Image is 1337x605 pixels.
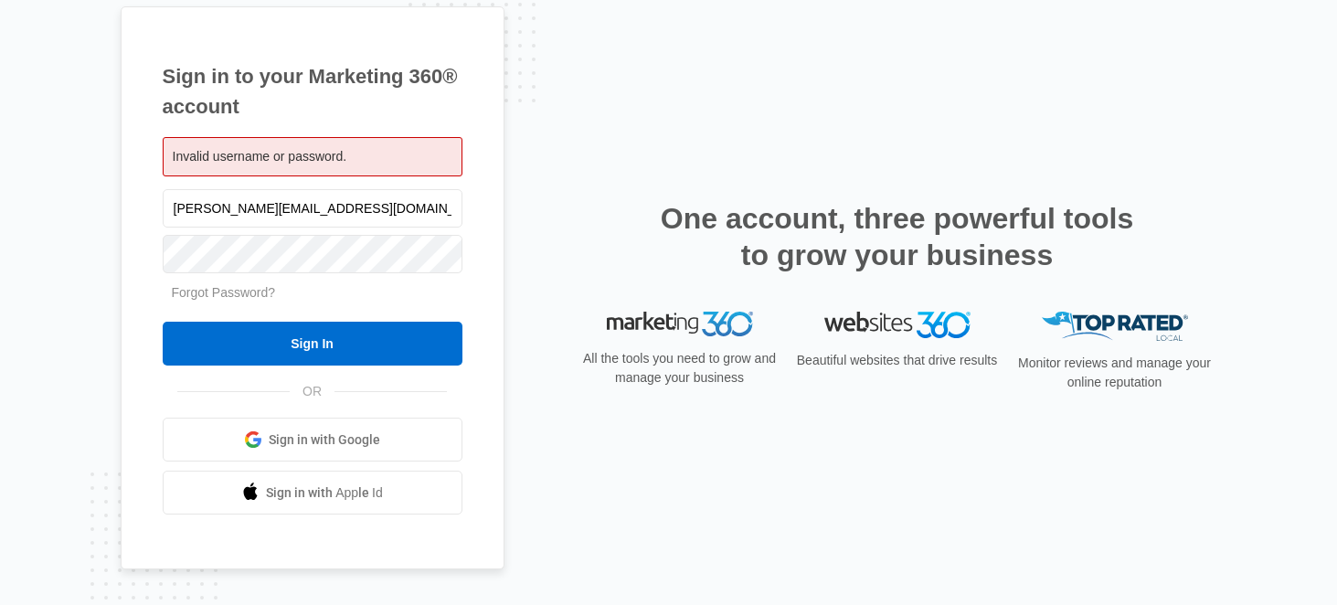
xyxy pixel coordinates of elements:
span: OR [290,382,334,401]
a: Forgot Password? [172,285,276,300]
input: Email [163,189,462,228]
span: Invalid username or password. [173,149,347,164]
p: Monitor reviews and manage your online reputation [1013,354,1217,392]
p: Beautiful websites that drive results [795,351,1000,370]
span: Sign in with Google [269,430,380,450]
a: Sign in with Google [163,418,462,462]
span: Sign in with Apple Id [266,483,383,503]
a: Sign in with Apple Id [163,471,462,515]
p: All the tools you need to grow and manage your business [578,349,782,387]
img: Marketing 360 [607,312,753,337]
img: Top Rated Local [1042,312,1188,342]
h1: Sign in to your Marketing 360® account [163,61,462,122]
h2: One account, three powerful tools to grow your business [655,200,1140,273]
input: Sign In [163,322,462,366]
img: Websites 360 [824,312,971,338]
